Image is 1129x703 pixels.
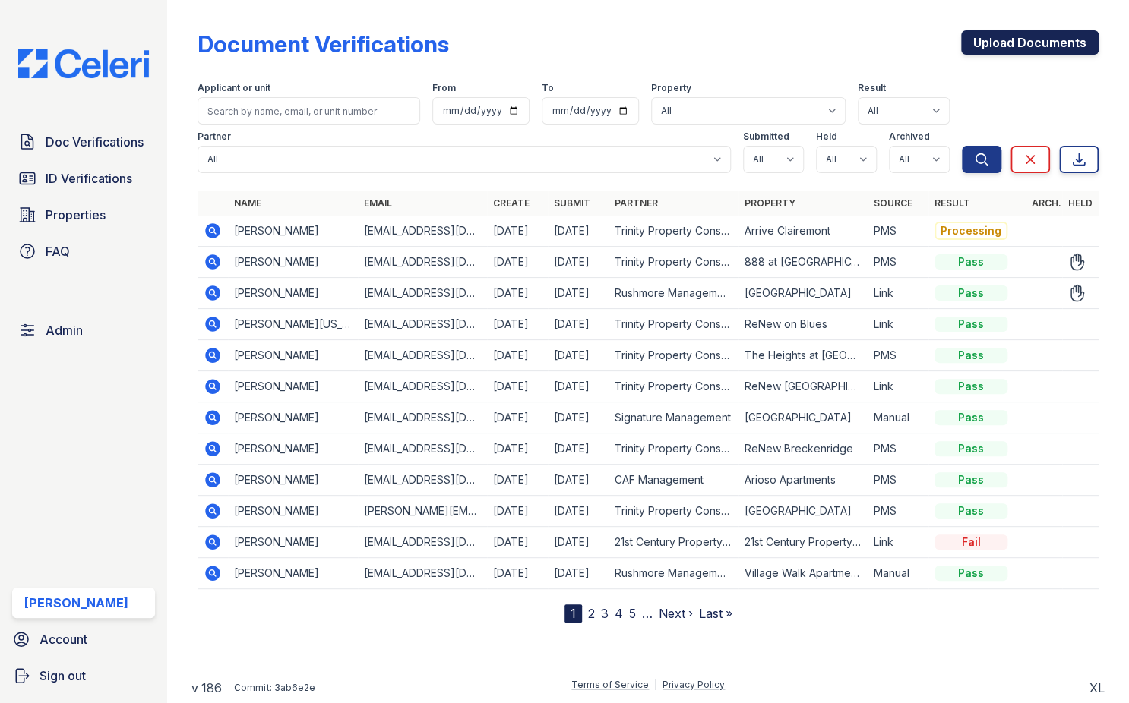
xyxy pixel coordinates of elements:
td: [DATE] [487,527,548,558]
td: [DATE] [548,527,609,558]
a: Property [745,197,795,209]
div: Document Verifications [198,30,449,58]
td: [DATE] [548,371,609,402]
td: Trinity Property Consultants [609,309,738,340]
td: [EMAIL_ADDRESS][DOMAIN_NAME] [358,558,487,589]
img: CE_Logo_Blue-a8612792a0a2168367f1c8372b55b34899dd931a85d93a1a3d3e32e68fde9ad4.png [6,49,161,78]
td: [GEOGRAPHIC_DATA] [738,402,868,433]
label: To [542,82,554,94]
a: Properties [12,200,155,230]
a: Partner [615,197,658,209]
td: The Heights at [GEOGRAPHIC_DATA] [738,340,868,371]
span: Admin [46,321,83,339]
td: [PERSON_NAME] [228,216,357,247]
span: Doc Verifications [46,133,144,151]
td: 888 at [GEOGRAPHIC_DATA] [738,247,868,278]
td: [EMAIL_ADDRESS][DOMAIN_NAME] [358,433,487,465]
td: [DATE] [487,247,548,278]
td: Trinity Property Consultants [609,496,738,527]
td: PMS [868,247,928,278]
td: [EMAIL_ADDRESS][DOMAIN_NAME] [358,402,487,433]
td: 21st Century Property Management - JCAS [738,527,868,558]
a: Next › [659,606,693,621]
td: [DATE] [548,496,609,527]
div: Pass [935,566,1007,581]
td: [DATE] [487,278,548,309]
a: Result [935,197,970,209]
a: 5 [629,606,636,621]
input: Search by name, email, or unit number [198,97,420,125]
td: [DATE] [487,402,548,433]
td: [PERSON_NAME] [228,465,357,496]
label: Archived [889,131,930,143]
a: 3 [601,606,609,621]
td: [DATE] [487,340,548,371]
label: From [432,82,456,94]
td: [EMAIL_ADDRESS][DOMAIN_NAME] [358,247,487,278]
div: Pass [935,254,1007,270]
td: [PERSON_NAME] [228,496,357,527]
div: 1 [564,604,582,623]
label: Submitted [743,131,789,143]
div: Pass [935,317,1007,332]
td: [DATE] [548,433,609,465]
a: Arch. [1032,197,1061,209]
td: [DATE] [548,309,609,340]
a: Create [493,197,530,209]
td: Manual [868,558,928,589]
td: Trinity Property Consultants [609,216,738,247]
td: [PERSON_NAME] [228,402,357,433]
div: XL [1089,679,1105,697]
td: Trinity Property Consultants [609,433,738,465]
td: Trinity Property Consultants [609,340,738,371]
td: [PERSON_NAME] [228,278,357,309]
a: Name [234,197,261,209]
a: Email [364,197,392,209]
a: ID Verifications [12,163,155,194]
span: FAQ [46,242,70,260]
a: Admin [12,315,155,345]
td: PMS [868,216,928,247]
td: [EMAIL_ADDRESS][DOMAIN_NAME] [358,216,487,247]
td: Rushmore Management [609,278,738,309]
td: [DATE] [548,402,609,433]
a: v 186 [191,679,222,697]
td: [DATE] [487,216,548,247]
td: Trinity Property Consultants [609,371,738,402]
td: Arrive Clairemont [738,216,868,247]
td: PMS [868,465,928,496]
div: Pass [935,441,1007,456]
a: Source [874,197,912,209]
div: Pass [935,379,1007,394]
td: 21st Century Property Management [609,527,738,558]
td: [EMAIL_ADDRESS][DOMAIN_NAME] [358,278,487,309]
td: Signature Management [609,402,738,433]
td: [PERSON_NAME] [228,247,357,278]
td: [EMAIL_ADDRESS][DOMAIN_NAME] [358,465,487,496]
td: [EMAIL_ADDRESS][DOMAIN_NAME] [358,340,487,371]
a: Privacy Policy [663,679,725,690]
a: FAQ [12,236,155,266]
a: Doc Verifications [12,127,155,157]
a: Upload Documents [961,30,1099,55]
div: Pass [935,472,1007,487]
div: Commit: 3ab6e2e [234,682,315,694]
td: [DATE] [487,433,548,465]
td: [PERSON_NAME] [228,558,357,589]
td: [DATE] [548,465,609,496]
div: Processing [935,222,1007,240]
td: [PERSON_NAME] [228,433,357,465]
div: Fail [935,534,1007,550]
label: Held [816,131,837,143]
td: [DATE] [487,371,548,402]
span: … [642,604,653,623]
td: [DATE] [548,247,609,278]
a: Held [1068,197,1093,209]
a: Sign out [6,660,161,691]
td: [DATE] [487,309,548,340]
div: Pass [935,410,1007,425]
td: [PERSON_NAME] [228,371,357,402]
td: [PERSON_NAME][EMAIL_ADDRESS][DOMAIN_NAME] [358,496,487,527]
td: Village Walk Apartments [738,558,868,589]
